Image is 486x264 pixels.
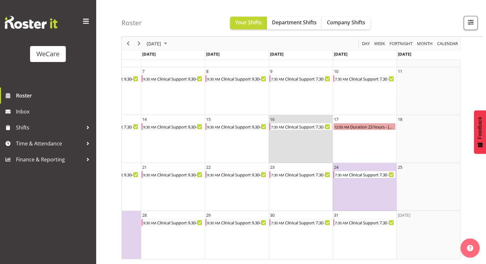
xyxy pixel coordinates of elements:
span: [DATE] [398,51,411,57]
div: 8 [206,68,208,74]
td: Wednesday, October 15, 2025 [205,115,269,163]
div: 7:30 AM [334,75,348,82]
span: Time & Attendance [16,139,83,148]
div: 10 [334,68,338,74]
div: Clinical Support 9.30-6 [220,75,267,82]
td: Wednesday, October 8, 2025 [205,67,269,115]
div: Clinical Support 9.30-6 Begin From Tuesday, October 28, 2025 at 9:30:00 AM GMT+13:00 Ends At Tues... [142,219,204,226]
div: 9:30 AM [143,75,157,82]
div: 7:30 AM [270,123,284,130]
td: Friday, October 17, 2025 [333,115,397,163]
div: 7:30 AM [270,219,284,226]
span: Day [361,40,370,48]
div: 9 [270,68,272,74]
div: 30 [270,212,274,218]
div: Clinical Support 9.30-6 [157,219,204,226]
span: calendar [436,40,459,48]
td: Wednesday, October 22, 2025 [205,163,269,211]
td: Tuesday, October 14, 2025 [141,115,205,163]
button: Department Shifts [267,17,322,29]
div: 9:30 AM [206,219,220,226]
div: [DATE] [398,212,410,218]
img: Rosterit website logo [5,16,58,29]
div: 23 [270,164,274,170]
div: Clinical Support 9.30-6 [157,123,204,130]
div: 7:30 AM [270,75,284,82]
span: Week [374,40,386,48]
span: Finance & Reporting [16,155,83,164]
div: Clinical Support 7.30 - 4 [348,75,395,82]
td: Tuesday, October 7, 2025 [141,67,205,115]
div: 24 [334,164,338,170]
button: Company Shifts [322,17,370,29]
button: Month [436,40,459,48]
div: 9:30 AM [206,123,220,130]
div: 9:30 AM [143,171,157,178]
div: Clinical Support 7.30 - 4 [348,171,395,178]
div: 18 [398,116,402,122]
div: 22 [206,164,211,170]
td: Wednesday, October 29, 2025 [205,211,269,259]
div: 14 [142,116,147,122]
div: Clinical Support 7.30 - 4 [284,219,331,226]
div: Clinical Support 7.30 - 4 Begin From Thursday, October 30, 2025 at 7:30:00 AM GMT+13:00 Ends At T... [269,219,332,226]
td: Thursday, October 30, 2025 [269,211,333,259]
div: Clinical Support 7.30 - 4 Begin From Friday, October 24, 2025 at 7:30:00 AM GMT+13:00 Ends At Fri... [333,171,396,178]
span: Month [416,40,433,48]
div: 9:30 AM [143,219,157,226]
div: WeCare [36,49,59,59]
div: Next [134,37,144,50]
div: Clinical Support 7.30 - 4 [284,123,331,130]
span: Roster [16,91,93,100]
td: Thursday, October 23, 2025 [269,163,333,211]
td: Saturday, November 1, 2025 [397,211,460,259]
div: 28 [142,212,147,218]
div: 7 [142,68,144,74]
span: Your Shifts [235,19,262,26]
span: [DATE] [334,51,347,57]
span: [DATE] [146,40,162,48]
div: 17 [334,116,338,122]
div: Clinical Support 9.30-6 Begin From Tuesday, October 14, 2025 at 9:30:00 AM GMT+13:00 Ends At Tues... [142,123,204,130]
button: Feedback - Show survey [474,110,486,154]
div: Clinical Support 9.30-6 Begin From Tuesday, October 7, 2025 at 9:30:00 AM GMT+13:00 Ends At Tuesd... [142,75,204,82]
td: Saturday, October 18, 2025 [397,115,460,163]
div: 12:00 AM [334,123,350,130]
div: Previous [123,37,134,50]
td: Tuesday, October 21, 2025 [141,163,205,211]
div: Clinical Support 9.30-6 [220,123,267,130]
td: Thursday, October 16, 2025 [269,115,333,163]
div: Clinical Support 9.30-6 Begin From Wednesday, October 15, 2025 at 9:30:00 AM GMT+13:00 Ends At We... [205,123,268,130]
div: Clinical Support 9.30-6 Begin From Tuesday, October 21, 2025 at 9:30:00 AM GMT+13:00 Ends At Tues... [142,171,204,178]
span: [DATE] [206,51,220,57]
button: Timeline Day [361,40,371,48]
td: Friday, October 10, 2025 [333,67,397,115]
td: Friday, October 31, 2025 [333,211,397,259]
div: 15 [206,116,211,122]
div: Clinical Support 7.30 - 4 Begin From Thursday, October 23, 2025 at 7:30:00 AM GMT+13:00 Ends At T... [269,171,332,178]
div: 31 [334,212,338,218]
h4: Roster [121,19,142,27]
div: 7:30 AM [270,171,284,178]
div: 21 [142,164,147,170]
div: Clinical Support 7.30 - 4 [284,171,331,178]
span: [DATE] [142,51,156,57]
div: Clinical Support 9.30-6 [157,75,204,82]
div: Clinical Support 7.30 - 4 [348,219,395,226]
td: Saturday, October 25, 2025 [397,163,460,211]
div: Clinical Support 7.30 - 4 Begin From Friday, October 31, 2025 at 7:30:00 AM GMT+13:00 Ends At Fri... [333,219,396,226]
span: Inbox [16,107,93,116]
td: Saturday, October 11, 2025 [397,67,460,115]
div: Clinical Support 7.30 - 4 Begin From Thursday, October 16, 2025 at 7:30:00 AM GMT+13:00 Ends At T... [269,123,332,130]
td: Thursday, October 9, 2025 [269,67,333,115]
span: Company Shifts [327,19,365,26]
img: help-xxl-2.png [467,245,473,251]
div: Clinical Support 7.30 - 4 Begin From Friday, October 10, 2025 at 7:30:00 AM GMT+13:00 Ends At Fri... [333,75,396,82]
div: 7:30 AM [334,171,348,178]
div: Clinical Support 9.30-6 [220,171,267,178]
td: Tuesday, October 28, 2025 [141,211,205,259]
button: Timeline Month [416,40,434,48]
div: 7:30 AM [334,219,348,226]
div: 29 [206,212,211,218]
div: 25 [398,164,402,170]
